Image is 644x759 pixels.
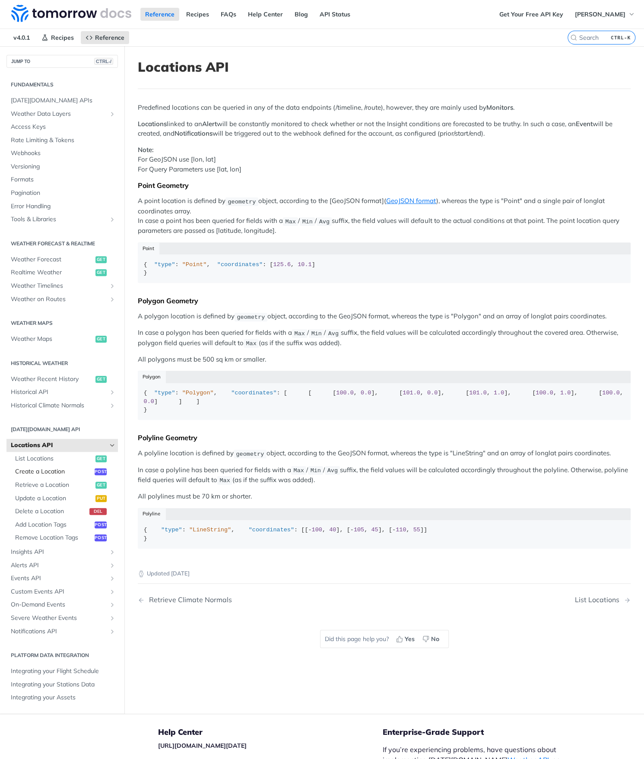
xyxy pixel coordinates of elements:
[293,467,304,474] span: Max
[6,187,118,200] a: Pagination
[494,390,504,396] span: 1.0
[15,454,93,463] span: List Locations
[219,477,230,484] span: Max
[109,615,116,622] button: Show subpages for Severe Weather Events
[15,534,92,542] span: Remove Location Tags
[609,33,633,42] kbd: CTRL-K
[138,59,631,75] h1: Locations API
[145,596,232,604] div: Retrieve Climate Normals
[174,129,213,137] strong: Notifications
[109,283,116,289] button: Show subpages for Weather Timelines
[6,386,118,399] a: Historical APIShow subpages for Historical API
[315,8,355,21] a: API Status
[6,625,118,638] a: Notifications APIShow subpages for Notifications API
[138,311,631,321] p: A polygon location is defined by object, according to the GeoJSON format, whereas the type is "Po...
[6,559,118,572] a: Alerts APIShow subpages for Alerts API
[9,31,35,44] span: v4.0.1
[273,261,291,268] span: 125.6
[419,632,444,645] button: No
[109,575,116,582] button: Show subpages for Events API
[138,448,631,458] p: A polyline location is defined by object, according to the GeoJSON format, whereas the type is "L...
[6,81,118,89] h2: Fundamentals
[154,261,175,268] span: "type"
[138,355,631,365] p: All polygons must be 500 sq km or smaller.
[95,256,107,263] span: get
[144,389,625,414] div: { : , : [ [ [ , ], [ , ], [ , ], [ , ], [ , ] ] ] }
[182,390,214,396] span: "Polygon"
[109,549,116,556] button: Show subpages for Insights API
[109,588,116,595] button: Show subpages for Custom Events API
[95,468,107,475] span: post
[15,481,93,489] span: Retrieve a Location
[6,160,118,173] a: Versioning
[11,680,116,689] span: Integrating your Stations Data
[109,389,116,396] button: Show subpages for Historical API
[413,527,420,533] span: 55
[6,373,118,386] a: Weather Recent Historyget
[138,146,154,154] strong: Note:
[11,175,116,184] span: Formats
[403,390,420,396] span: 101.0
[6,55,118,68] button: JUMP TOCTRL-/
[216,8,241,21] a: FAQs
[486,103,513,111] strong: Monitors
[95,34,124,41] span: Reference
[6,121,118,133] a: Access Keys
[6,240,118,248] h2: Weather Forecast & realtime
[311,527,322,533] span: 100
[15,467,92,476] span: Create a Location
[94,58,113,65] span: CTRL-/
[138,569,631,578] p: Updated [DATE]
[89,508,107,515] span: del
[319,218,330,225] span: Avg
[405,635,415,644] span: Yes
[51,34,74,41] span: Recipes
[386,197,436,205] a: GeoJSON format
[294,330,305,337] span: Max
[11,518,118,531] a: Add Location Tagspost
[11,388,107,397] span: Historical API
[95,455,107,462] span: get
[6,359,118,367] h2: Historical Weather
[138,103,631,113] p: Predefined locations can be queried in any of the data endpoints (/timeline, /route), however, th...
[576,120,593,128] strong: Event
[311,330,321,337] span: Min
[6,678,118,691] a: Integrating your Stations Data
[11,255,93,264] span: Weather Forecast
[237,314,265,320] span: geometry
[11,215,107,224] span: Tools & Libraries
[138,328,631,348] p: In case a polygon has been queried for fields with a / / suffix, the field values will be calcula...
[11,548,107,556] span: Insights API
[6,213,118,226] a: Tools & LibrariesShow subpages for Tools & Libraries
[570,34,577,41] svg: Search
[144,398,154,405] span: 0.0
[328,330,339,337] span: Avg
[310,467,320,474] span: Min
[6,333,118,346] a: Weather Mapsget
[138,433,631,442] div: Polyline Geometry
[361,390,371,396] span: 0.0
[11,282,107,290] span: Weather Timelines
[138,145,631,175] p: For GeoJSON use [lon, lat] For Query Parameters use [lat, lon]
[350,527,354,533] span: -
[536,390,553,396] span: 100.0
[231,390,276,396] span: "coordinates"
[371,527,378,533] span: 45
[95,495,107,502] span: put
[575,10,625,18] span: [PERSON_NAME]
[6,612,118,625] a: Severe Weather EventsShow subpages for Severe Weather Events
[285,218,295,225] span: Max
[6,651,118,659] h2: Platform DATA integration
[15,494,93,503] span: Update a Location
[392,527,396,533] span: -
[11,505,118,518] a: Delete a Locationdel
[6,293,118,306] a: Weather on RoutesShow subpages for Weather on Routes
[202,120,217,128] strong: Alert
[11,561,107,570] span: Alerts API
[11,693,116,702] span: Integrating your Assets
[6,147,118,160] a: Webhooks
[329,527,336,533] span: 40
[11,627,107,636] span: Notifications API
[11,600,107,609] span: On-Demand Events
[320,630,449,648] div: Did this page help you?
